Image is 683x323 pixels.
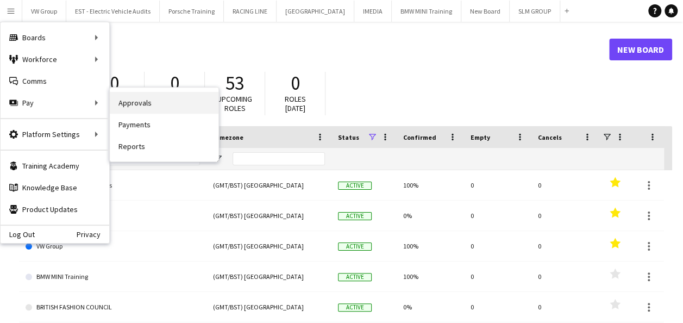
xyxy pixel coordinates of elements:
div: 0 [531,262,599,291]
span: 53 [225,71,244,95]
div: Workforce [1,48,109,70]
span: 0 [291,71,300,95]
div: (GMT/BST) [GEOGRAPHIC_DATA] [206,170,331,200]
div: 100% [397,262,464,291]
div: 0 [531,201,599,231]
span: Empty [471,133,490,141]
span: Timezone [213,133,243,141]
button: VW Group [22,1,66,22]
button: [GEOGRAPHIC_DATA] [277,1,354,22]
div: 0 [464,170,531,200]
div: 0% [397,201,464,231]
button: BMW MINI Training [392,1,461,22]
span: Cancels [538,133,562,141]
h1: Boards [19,41,609,58]
span: 0 [170,71,179,95]
div: 0 [464,231,531,261]
span: Active [338,243,372,251]
a: EST - Electric Vehicle Audits [26,170,200,201]
a: Payments [110,114,218,135]
div: Platform Settings [1,123,109,145]
a: Privacy [77,230,109,239]
span: Active [338,303,372,312]
a: Product Updates [1,198,109,220]
div: Boards [1,27,109,48]
input: Timezone Filter Input [233,152,325,165]
button: EST - Electric Vehicle Audits [66,1,160,22]
div: 100% [397,170,464,200]
button: SLM GROUP [510,1,560,22]
button: Porsche Training [160,1,224,22]
button: RACING LINE [224,1,277,22]
div: 0 [464,292,531,322]
a: Comms [1,70,109,92]
a: New Board [609,39,672,60]
a: Approvals [110,92,218,114]
a: BRITISH FASHION COUNCIL [26,292,200,322]
span: Confirmed [403,133,436,141]
div: 0% [397,292,464,322]
div: 100% [397,231,464,261]
span: Active [338,273,372,281]
a: Training Academy [1,155,109,177]
div: (GMT/BST) [GEOGRAPHIC_DATA] [206,231,331,261]
button: New Board [461,1,510,22]
a: BMW MINI Training [26,262,200,292]
div: Pay [1,92,109,114]
span: Roles [DATE] [285,94,306,113]
button: IMEDIA [354,1,392,22]
span: Upcoming roles [217,94,252,113]
span: Active [338,212,372,220]
div: 0 [531,231,599,261]
a: VW Group [26,231,200,262]
div: 0 [531,170,599,200]
a: Log Out [1,230,35,239]
span: Active [338,182,372,190]
a: Reports [110,135,218,157]
div: (GMT/BST) [GEOGRAPHIC_DATA] [206,201,331,231]
span: 0 [110,71,119,95]
span: Status [338,133,359,141]
div: 0 [531,292,599,322]
div: 0 [464,262,531,291]
div: (GMT/BST) [GEOGRAPHIC_DATA] [206,262,331,291]
div: 0 [464,201,531,231]
div: (GMT/BST) [GEOGRAPHIC_DATA] [206,292,331,322]
a: MERCEDES RETAIL [26,201,200,231]
a: Knowledge Base [1,177,109,198]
